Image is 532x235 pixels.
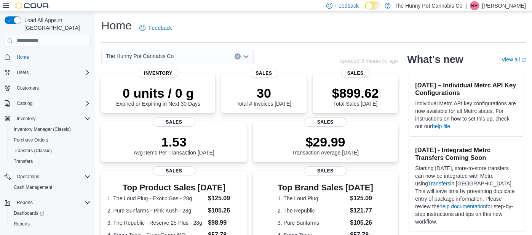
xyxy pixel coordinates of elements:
span: Sales [304,117,347,127]
dt: 2. The Republic [278,207,347,214]
dd: $105.26 [208,206,240,215]
a: help file [432,123,450,129]
span: Reports [14,198,91,207]
a: Customers [14,84,42,93]
span: Inventory Manager (Classic) [14,126,71,132]
dt: 2. Pure Sunfarms - Pink Kush - 28g [107,207,205,214]
button: Reports [14,198,36,207]
span: Dashboards [14,210,44,216]
a: View allExternal link [502,56,526,63]
dt: 1. The Loud Plug [278,195,347,202]
p: The Hunny Pot Cannabis Co [395,1,462,10]
span: Transfers (Classic) [11,146,91,155]
a: Dashboards [8,208,94,219]
span: Purchase Orders [11,135,91,145]
dd: $121.77 [350,206,373,215]
span: Reports [17,200,33,206]
span: Inventory [138,69,179,78]
span: Inventory [17,116,35,122]
p: Updated 3 minute(s) ago [339,58,398,64]
dt: 3. Pure Sunfarms [278,219,347,227]
a: Reports [11,219,33,229]
dd: $105.26 [350,218,373,227]
a: Transfers [11,157,36,166]
button: Transfers (Classic) [8,145,94,156]
a: Feedback [136,20,175,35]
img: Cova [15,2,50,10]
button: Inventory [14,114,38,123]
button: Transfers [8,156,94,167]
p: | [465,1,467,10]
button: Home [2,52,94,63]
span: Users [17,69,29,76]
button: Reports [8,219,94,229]
button: Reports [2,197,94,208]
span: Sales [304,166,347,175]
p: Individual Metrc API key configurations are now available for all Metrc states. For instructions ... [415,100,518,130]
a: Inventory Manager (Classic) [11,125,74,134]
p: $899.62 [332,85,379,101]
span: Customers [17,85,39,91]
button: Operations [2,171,94,182]
a: Cash Management [11,183,55,192]
span: Inventory [14,114,91,123]
button: Inventory [2,113,94,124]
span: Reports [11,219,91,229]
span: Dashboards [11,209,91,218]
p: Starting [DATE], store-to-store transfers can now be integrated with Metrc using in [GEOGRAPHIC_D... [415,164,518,225]
div: Expired or Expiring in Next 30 Days [116,85,200,107]
span: Sales [250,69,278,78]
button: Catalog [2,98,94,109]
span: Sales [153,117,195,127]
a: Home [14,53,32,62]
button: Operations [14,172,42,181]
dd: $98.99 [208,218,240,227]
span: Home [14,52,91,62]
div: Avg Items Per Transaction [DATE] [134,134,214,156]
button: Clear input [235,53,241,60]
span: Transfers (Classic) [14,148,52,154]
dd: $125.09 [350,194,373,203]
p: 1.53 [134,134,214,150]
div: Total Sales [DATE] [332,85,379,107]
span: The Hunny Pot Cannabis Co [106,52,174,61]
p: $29.99 [292,134,359,150]
span: Operations [14,172,91,181]
h1: Home [101,18,132,33]
a: Transfers [428,180,451,187]
p: [PERSON_NAME] [482,1,526,10]
a: Transfers (Classic) [11,146,55,155]
span: RR [471,1,478,10]
h3: Top Brand Sales [DATE] [278,183,373,192]
button: Open list of options [243,53,249,60]
span: Catalog [17,100,32,106]
dt: 3. The Republic - Reserve 25 Plus - 28g [107,219,205,227]
button: Customers [2,82,94,93]
h3: Top Product Sales [DATE] [107,183,241,192]
p: 30 [236,85,291,101]
div: Total # Invoices [DATE] [236,85,291,107]
span: Cash Management [11,183,91,192]
button: Cash Management [8,182,94,193]
div: Rebecca Reid [470,1,479,10]
div: Transaction Average [DATE] [292,134,359,156]
input: Dark Mode [365,2,381,10]
span: Customers [14,83,91,93]
span: Catalog [14,99,91,108]
h2: What's new [407,53,463,66]
h3: [DATE] - Integrated Metrc Transfers Coming Soon [415,146,518,161]
span: Cash Management [14,184,52,190]
span: Reports [14,221,30,227]
span: Users [14,68,91,77]
span: Transfers [11,157,91,166]
span: Home [17,54,29,60]
button: Users [14,68,32,77]
span: Feedback [335,2,359,10]
span: Inventory Manager (Classic) [11,125,91,134]
span: Sales [341,69,370,78]
dd: $125.09 [208,194,240,203]
dt: 1. The Loud Plug - Exotic Gas - 28g [107,195,205,202]
span: Sales [153,166,195,175]
span: Transfers [14,158,33,164]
